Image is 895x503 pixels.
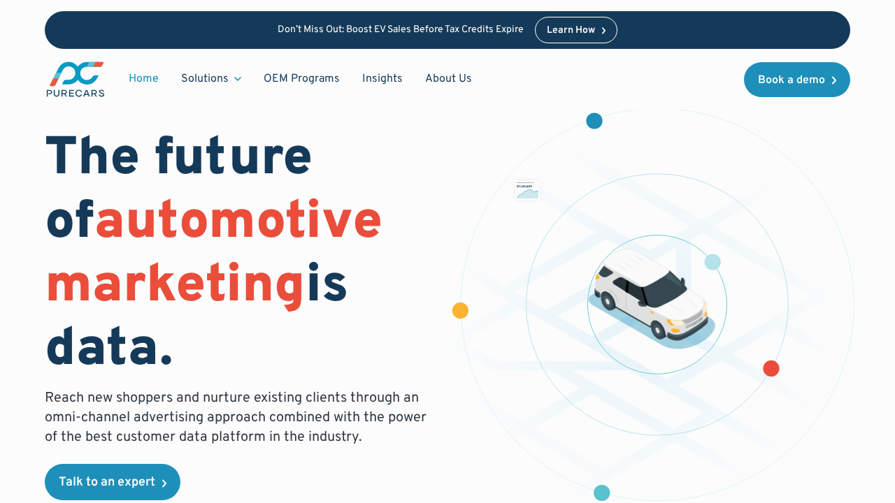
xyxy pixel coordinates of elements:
a: OEM Programs [252,66,351,92]
div: Book a demo [758,75,825,86]
a: Learn How [535,17,618,43]
div: Learn How [547,26,595,36]
a: main [45,60,106,99]
a: About Us [414,66,483,92]
img: illustration of a vehicle [588,249,715,349]
span: automotive marketing [45,190,382,321]
a: Insights [351,66,414,92]
img: purecars logo [45,60,106,99]
a: Home [117,66,170,92]
a: Talk to an expert [45,464,180,500]
h1: The future of is data. [45,129,431,384]
img: chart showing monthly dealership revenue of $7m [515,180,540,199]
a: Book a demo [744,62,850,97]
div: Solutions [181,71,229,87]
p: Don’t Miss Out: Boost EV Sales Before Tax Credits Expire [278,24,524,36]
div: Talk to an expert [59,476,155,489]
p: Reach new shoppers and nurture existing clients through an omni-channel advertising approach comb... [45,388,431,447]
div: Solutions [170,66,252,92]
